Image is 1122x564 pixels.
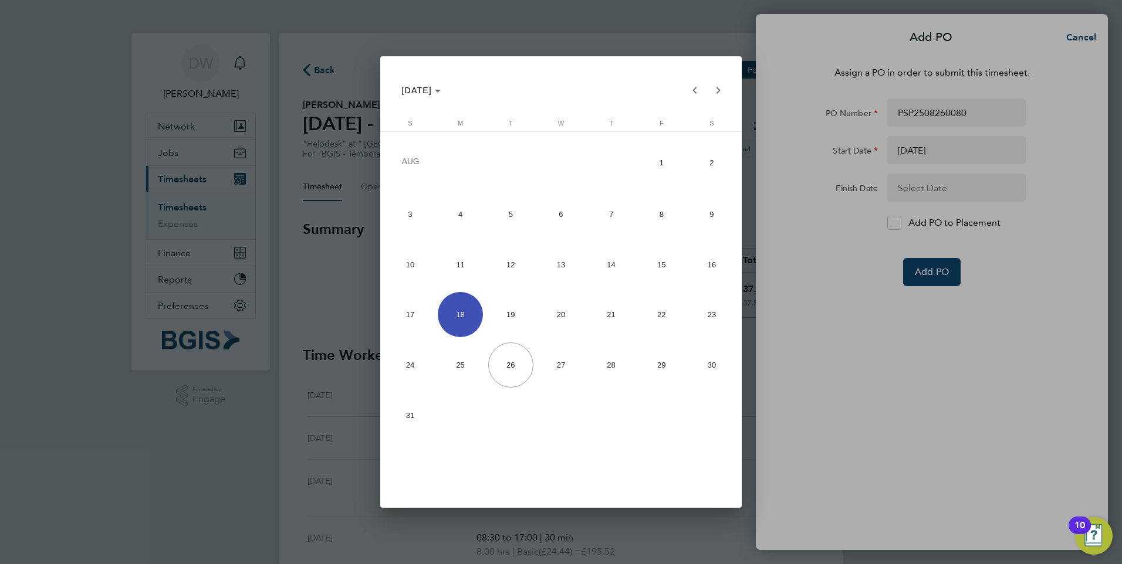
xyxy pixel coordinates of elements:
[408,120,412,127] span: S
[689,242,734,287] span: 16
[387,242,432,287] span: 10
[687,189,737,240] button: August 9, 2025
[385,136,636,189] td: AUG
[385,290,435,340] button: August 17, 2025
[707,79,730,102] button: Next month
[435,290,486,340] button: August 18, 2025
[1074,525,1085,541] div: 10
[488,342,533,388] span: 26
[438,342,483,388] span: 25
[438,292,483,337] span: 18
[435,340,486,390] button: August 25, 2025
[636,189,687,240] button: August 8, 2025
[485,340,536,390] button: August 26, 2025
[385,239,435,290] button: August 10, 2025
[687,340,737,390] button: August 30, 2025
[385,340,435,390] button: August 24, 2025
[538,342,583,388] span: 27
[536,189,586,240] button: August 6, 2025
[589,292,634,337] span: 21
[639,242,684,287] span: 15
[387,393,432,438] span: 31
[435,189,486,240] button: August 4, 2025
[488,292,533,337] span: 19
[589,192,634,237] span: 7
[438,192,483,237] span: 4
[639,342,684,388] span: 29
[538,242,583,287] span: 13
[589,242,634,287] span: 14
[589,342,634,388] span: 28
[458,120,463,127] span: M
[397,80,445,101] button: Choose month and year
[488,242,533,287] span: 12
[387,292,432,337] span: 17
[687,290,737,340] button: August 23, 2025
[689,342,734,388] span: 30
[558,120,564,127] span: W
[536,340,586,390] button: August 27, 2025
[687,239,737,290] button: August 16, 2025
[488,192,533,237] span: 5
[689,292,734,337] span: 23
[689,139,734,187] span: 2
[385,189,435,240] button: August 3, 2025
[509,120,513,127] span: T
[639,292,684,337] span: 22
[538,192,583,237] span: 6
[689,192,734,237] span: 9
[636,290,687,340] button: August 22, 2025
[401,86,432,95] span: [DATE]
[536,290,586,340] button: August 20, 2025
[485,239,536,290] button: August 12, 2025
[660,120,664,127] span: F
[636,136,687,189] button: August 1, 2025
[709,120,714,127] span: S
[536,239,586,290] button: August 13, 2025
[586,189,637,240] button: August 7, 2025
[538,292,583,337] span: 20
[586,290,637,340] button: August 21, 2025
[485,189,536,240] button: August 5, 2025
[387,192,432,237] span: 3
[683,79,707,102] button: Previous month
[609,120,613,127] span: T
[636,340,687,390] button: August 29, 2025
[485,290,536,340] button: August 19, 2025
[639,192,684,237] span: 8
[586,239,637,290] button: August 14, 2025
[435,239,486,290] button: August 11, 2025
[385,390,435,440] button: August 31, 2025
[586,340,637,390] button: August 28, 2025
[438,242,483,287] span: 11
[387,342,432,388] span: 24
[1075,517,1113,555] button: Open Resource Center, 10 new notifications
[639,139,684,187] span: 1
[636,239,687,290] button: August 15, 2025
[687,136,737,189] button: August 2, 2025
